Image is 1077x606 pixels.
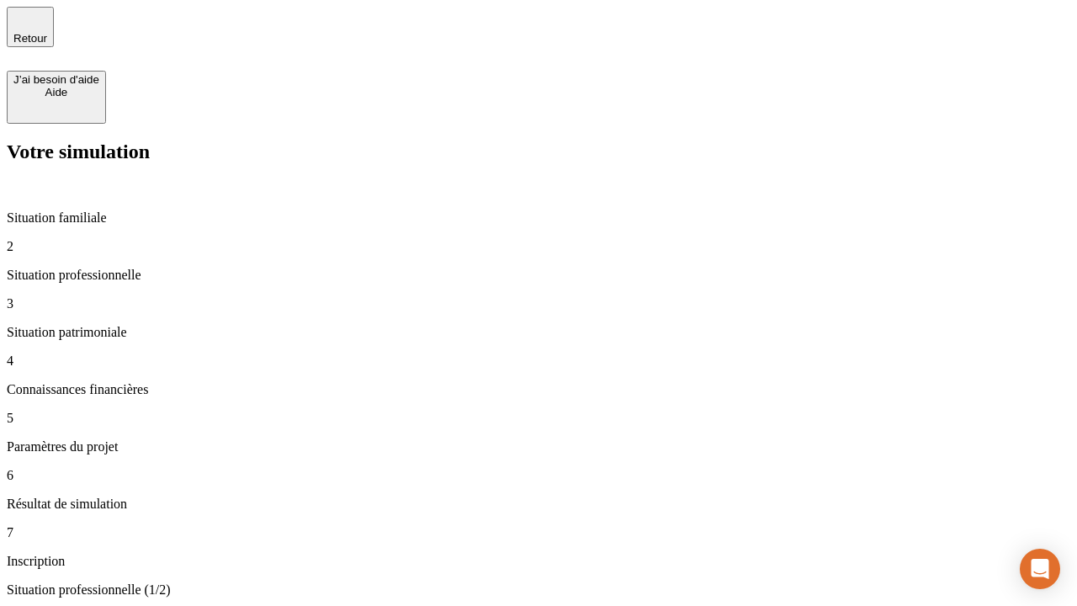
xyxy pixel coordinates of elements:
div: J’ai besoin d'aide [13,73,99,86]
p: Paramètres du projet [7,439,1070,454]
button: Retour [7,7,54,47]
p: 3 [7,296,1070,311]
p: Résultat de simulation [7,497,1070,512]
p: Inscription [7,554,1070,569]
div: Open Intercom Messenger [1020,549,1060,589]
p: 2 [7,239,1070,254]
button: J’ai besoin d'aideAide [7,71,106,124]
p: Connaissances financières [7,382,1070,397]
p: Situation professionnelle [7,268,1070,283]
span: Retour [13,32,47,45]
p: Situation professionnelle (1/2) [7,582,1070,598]
p: 4 [7,353,1070,369]
p: 5 [7,411,1070,426]
p: 6 [7,468,1070,483]
p: Situation familiale [7,210,1070,226]
p: Situation patrimoniale [7,325,1070,340]
div: Aide [13,86,99,98]
h2: Votre simulation [7,141,1070,163]
p: 7 [7,525,1070,540]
